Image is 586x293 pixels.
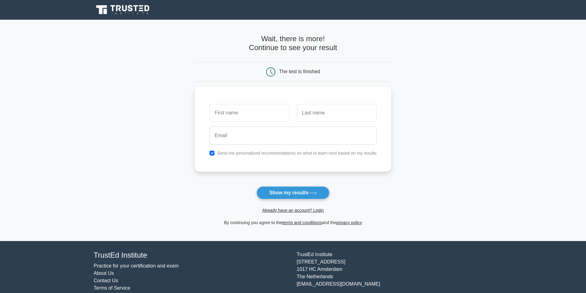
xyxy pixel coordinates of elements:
h4: Wait, there is more! Continue to see your result [195,34,391,52]
button: Show my results [257,186,329,199]
a: terms and conditions [282,220,322,225]
a: Terms of Service [94,285,130,291]
a: Already have an account? Login [262,208,324,213]
div: The test is finished [279,69,320,74]
label: Send me personalized recommendations on what to learn next based on my results [217,151,377,156]
a: Contact Us [94,278,118,283]
input: Last name [297,104,377,122]
a: privacy policy [336,220,362,225]
h4: TrustEd Institute [94,251,289,260]
div: By continuing you agree to the and the [191,219,395,226]
input: First name [209,104,289,122]
input: Email [209,127,377,145]
a: Practice for your certification and exam [94,263,179,268]
a: About Us [94,271,114,276]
